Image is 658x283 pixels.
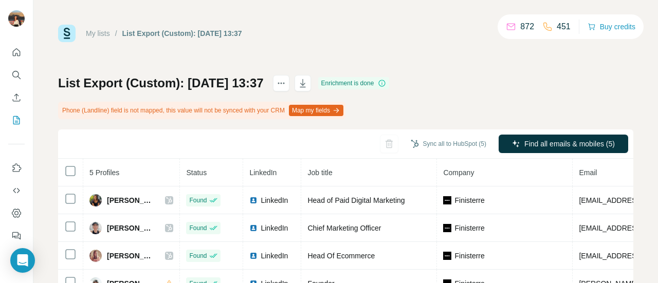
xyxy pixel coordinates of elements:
[8,88,25,107] button: Enrich CSV
[107,223,155,233] span: [PERSON_NAME]
[261,223,288,233] span: LinkedIn
[10,248,35,273] div: Open Intercom Messenger
[307,196,405,204] span: Head of Paid Digital Marketing
[107,251,155,261] span: [PERSON_NAME]
[8,204,25,222] button: Dashboard
[249,196,258,204] img: LinkedIn logo
[89,250,102,262] img: Avatar
[318,77,390,89] div: Enrichment is done
[443,168,474,177] span: Company
[249,224,258,232] img: LinkedIn logo
[8,227,25,245] button: Feedback
[443,224,451,232] img: company-logo
[307,252,375,260] span: Head Of Ecommerce
[58,75,264,91] h1: List Export (Custom): [DATE] 13:37
[8,159,25,177] button: Use Surfe on LinkedIn
[89,222,102,234] img: Avatar
[454,251,484,261] span: Finisterre
[189,251,207,260] span: Found
[8,181,25,200] button: Use Surfe API
[404,136,493,152] button: Sync all to HubSpot (5)
[307,168,332,177] span: Job title
[588,20,635,34] button: Buy credits
[261,251,288,261] span: LinkedIn
[8,111,25,129] button: My lists
[249,252,258,260] img: LinkedIn logo
[189,196,207,205] span: Found
[86,29,110,37] a: My lists
[89,168,119,177] span: 5 Profiles
[8,10,25,27] img: Avatar
[499,135,628,153] button: Find all emails & mobiles (5)
[8,66,25,84] button: Search
[289,105,343,116] button: Map my fields
[249,168,277,177] span: LinkedIn
[524,139,615,149] span: Find all emails & mobiles (5)
[58,102,345,119] div: Phone (Landline) field is not mapped, this value will not be synced with your CRM
[273,75,289,91] button: actions
[261,195,288,205] span: LinkedIn
[8,43,25,62] button: Quick start
[307,224,381,232] span: Chief Marketing Officer
[557,21,571,33] p: 451
[107,195,155,205] span: [PERSON_NAME]
[443,252,451,260] img: company-logo
[579,168,597,177] span: Email
[189,223,207,233] span: Found
[89,194,102,206] img: Avatar
[454,195,484,205] span: Finisterre
[454,223,484,233] span: Finisterre
[115,28,117,39] li: /
[520,21,534,33] p: 872
[58,25,76,42] img: Surfe Logo
[186,168,207,177] span: Status
[443,196,451,204] img: company-logo
[122,28,242,39] div: List Export (Custom): [DATE] 13:37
